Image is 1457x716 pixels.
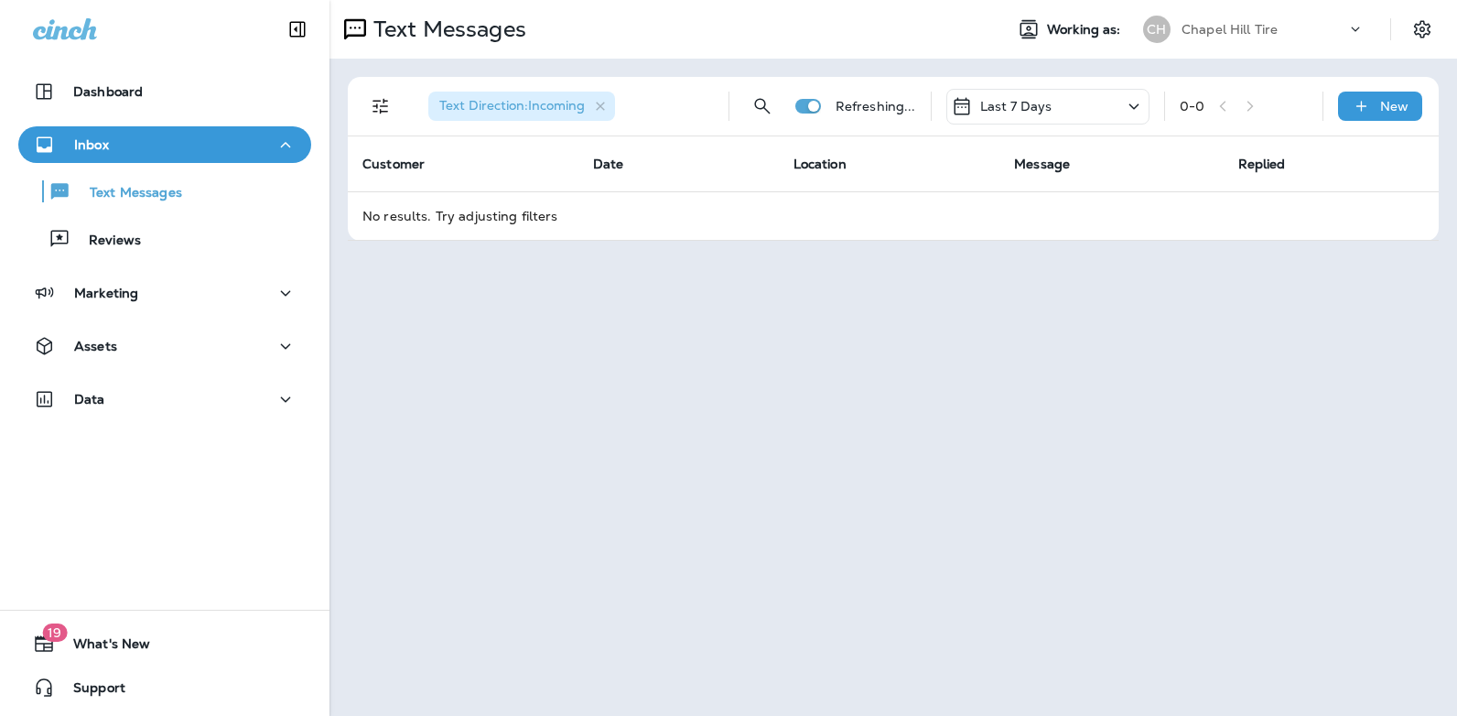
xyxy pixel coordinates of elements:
p: Refreshing... [836,99,916,114]
span: Replied [1238,156,1286,172]
p: Inbox [74,137,109,152]
button: Reviews [18,220,311,258]
div: 0 - 0 [1180,99,1204,114]
p: Dashboard [73,84,143,99]
button: Dashboard [18,73,311,110]
span: Location [793,156,847,172]
p: Assets [74,339,117,353]
button: Support [18,669,311,706]
p: Text Messages [366,16,526,43]
p: Last 7 Days [980,99,1052,114]
button: 19What's New [18,625,311,662]
div: Text Direction:Incoming [428,92,615,121]
button: Data [18,381,311,418]
p: Data [74,392,105,407]
button: Search Messages [744,88,781,125]
span: Text Direction : Incoming [439,97,585,114]
span: Support [55,680,125,702]
button: Settings [1406,13,1439,46]
button: Collapse Sidebar [272,11,323,48]
span: Message [1014,156,1070,172]
span: Customer [362,156,425,172]
p: Text Messages [71,185,182,202]
p: New [1380,99,1408,114]
button: Filters [362,88,399,125]
p: Marketing [74,286,138,300]
p: Reviews [70,233,141,250]
span: 19 [42,624,67,642]
td: No results. Try adjusting filters [348,191,1439,240]
button: Text Messages [18,172,311,211]
button: Assets [18,328,311,364]
span: What's New [55,636,150,658]
button: Marketing [18,275,311,311]
p: Chapel Hill Tire [1182,22,1278,37]
button: Inbox [18,126,311,163]
span: Date [593,156,624,172]
span: Working as: [1047,22,1125,38]
div: CH [1143,16,1171,43]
